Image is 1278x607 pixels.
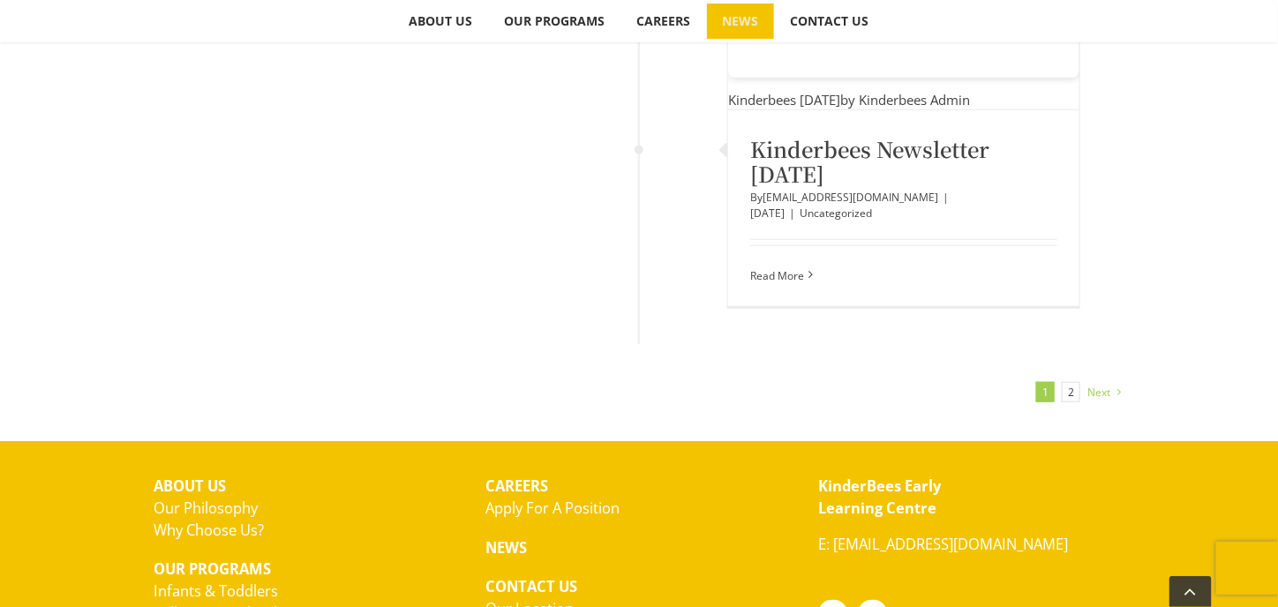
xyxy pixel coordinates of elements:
[505,15,605,27] span: OUR PROGRAMS
[750,190,1057,221] p: By
[621,4,706,39] a: CAREERS
[728,91,840,109] a: Kinderbees [DATE]
[154,581,278,601] a: Infants & Toddlers
[154,520,264,540] a: Why Choose Us?
[154,498,258,518] a: Our Philosophy
[791,15,869,27] span: CONTACT US
[394,4,488,39] a: ABOUT US
[637,15,691,27] span: CAREERS
[410,15,473,27] span: ABOUT US
[818,534,1068,554] a: E: [EMAIL_ADDRESS][DOMAIN_NAME]
[818,476,941,518] a: KinderBees EarlyLearning Centre
[763,190,938,205] a: [EMAIL_ADDRESS][DOMAIN_NAME]
[1087,379,1110,406] a: Next
[489,4,620,39] a: OUR PROGRAMS
[775,4,884,39] a: CONTACT US
[1062,382,1080,402] a: 2
[486,476,549,496] strong: CAREERS
[486,576,578,596] strong: CONTACT US
[1036,382,1055,402] span: 1
[154,476,226,496] strong: ABOUT US
[785,206,800,221] span: |
[707,4,774,39] a: NEWS
[723,15,759,27] span: NEWS
[486,537,528,558] strong: NEWS
[938,190,953,205] span: |
[154,558,271,579] strong: OUR PROGRAMS
[818,476,941,518] strong: KinderBees Early Learning Centre
[750,268,804,283] a: More on Kinderbees Newsletter Oct 2024
[750,133,989,188] a: Kinderbees Newsletter [DATE]
[800,206,872,221] a: Uncategorized
[750,206,785,221] span: [DATE]
[486,498,620,518] a: Apply For A Position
